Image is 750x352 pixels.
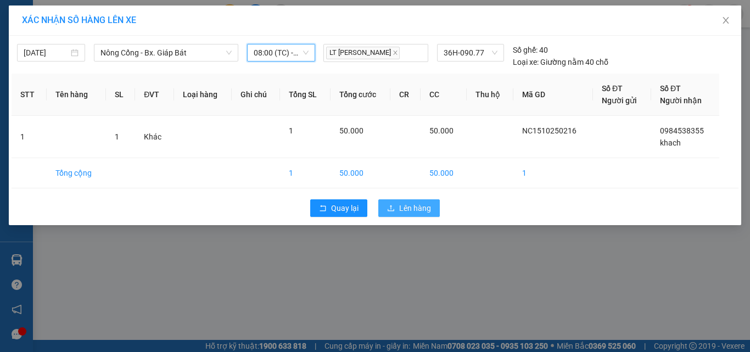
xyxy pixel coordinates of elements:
th: SL [106,74,135,116]
input: 15/10/2025 [24,47,69,59]
th: Tổng cước [331,74,390,116]
span: LT [PERSON_NAME] [326,47,400,59]
th: Ghi chú [232,74,280,116]
span: Lên hàng [399,202,431,214]
span: 50.000 [429,126,454,135]
span: NC1510250216 [522,126,577,135]
img: logo [5,32,22,70]
span: 1 [289,126,293,135]
th: Tên hàng [47,74,106,116]
span: 0984538355 [660,126,704,135]
th: CR [390,74,421,116]
span: 1 [115,132,119,141]
div: 40 [513,44,548,56]
span: khach [660,138,681,147]
th: Tổng SL [280,74,331,116]
td: 1 [513,158,593,188]
span: SĐT XE [38,47,74,58]
span: XÁC NHẬN SỐ HÀNG LÊN XE [22,15,136,25]
span: Quay lại [331,202,359,214]
td: 1 [280,158,331,188]
button: rollbackQuay lại [310,199,367,217]
td: Khác [135,116,174,158]
strong: CHUYỂN PHÁT NHANH ĐÔNG LÝ [23,9,92,44]
span: down [226,49,232,56]
th: CC [421,74,467,116]
span: close [393,50,398,55]
span: Loại xe: [513,56,539,68]
span: close [721,16,730,25]
th: Thu hộ [467,74,513,116]
span: Người gửi [602,96,637,105]
div: Giường nằm 40 chỗ [513,56,608,68]
th: STT [12,74,47,116]
td: 1 [12,116,47,158]
td: Tổng cộng [47,158,106,188]
span: NC1510250219 [93,44,159,56]
th: ĐVT [135,74,174,116]
span: Số ĐT [660,84,681,93]
span: Người nhận [660,96,702,105]
td: 50.000 [331,158,390,188]
th: Loại hàng [174,74,232,116]
button: uploadLên hàng [378,199,440,217]
span: 36H-090.77 [444,44,497,61]
span: Số ghế: [513,44,538,56]
span: rollback [319,204,327,213]
span: 50.000 [339,126,363,135]
span: Số ĐT [602,84,623,93]
th: Mã GD [513,74,593,116]
span: 08:00 (TC) - 36H-090.77 [254,44,309,61]
button: Close [710,5,741,36]
span: upload [387,204,395,213]
strong: PHIẾU BIÊN NHẬN [27,60,87,84]
span: Nông Cống - Bx. Giáp Bát [100,44,232,61]
td: 50.000 [421,158,467,188]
